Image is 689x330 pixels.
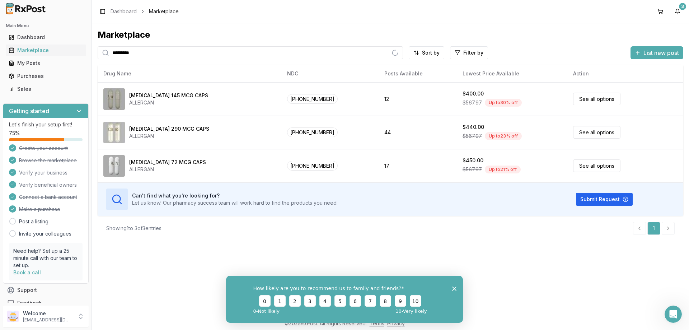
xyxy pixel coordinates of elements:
span: Sort by [422,49,440,56]
button: Feedback [3,297,89,310]
th: Lowest Price Available [457,65,568,82]
p: Let us know! Our pharmacy success team will work hard to find the products you need. [132,199,338,206]
span: $567.97 [463,166,482,173]
h3: Getting started [9,107,49,115]
a: 1 [647,222,660,235]
a: Book a call [13,269,41,275]
a: Dashboard [111,8,137,15]
div: Up to 21 % off [485,166,521,173]
div: Marketplace [98,29,683,41]
th: NDC [281,65,379,82]
span: Verify beneficial owners [19,181,77,189]
div: ALLERGAN [129,99,208,106]
p: Let's finish your setup first! [9,121,83,128]
a: My Posts [6,57,86,70]
a: Privacy [387,320,405,326]
div: 3 [679,3,686,10]
a: See all options [573,93,620,105]
span: $567.97 [463,133,482,140]
span: [PHONE_NUMBER] [287,127,338,137]
div: $440.00 [463,124,484,131]
a: Dashboard [6,31,86,44]
p: Need help? Set up a 25 minute call with our team to set up. [13,247,78,269]
div: Dashboard [9,34,83,41]
span: Make a purchase [19,206,60,213]
div: Showing 1 to 3 of 3 entries [106,225,161,232]
img: User avatar [7,311,19,322]
nav: breadcrumb [111,8,179,15]
span: $567.97 [463,99,482,106]
div: $400.00 [463,90,484,97]
button: Sales [3,83,89,95]
div: ALLERGAN [129,166,206,173]
img: Linzess 145 MCG CAPS [103,88,125,110]
div: [MEDICAL_DATA] 145 MCG CAPS [129,92,208,99]
th: Posts Available [379,65,457,82]
nav: pagination [633,222,675,235]
img: RxPost Logo [3,3,49,14]
button: Marketplace [3,45,89,56]
div: ALLERGAN [129,133,209,140]
button: Submit Request [576,193,633,206]
h2: Main Menu [6,23,86,29]
iframe: Survey from RxPost [226,276,463,323]
span: Verify your business [19,169,67,176]
th: Drug Name [98,65,281,82]
div: Up to 30 % off [485,99,522,107]
div: Marketplace [9,47,83,54]
button: Sort by [409,46,444,59]
span: Create your account [19,145,68,152]
span: Feedback [17,299,42,307]
div: My Posts [9,60,83,67]
div: Sales [9,85,83,93]
span: [PHONE_NUMBER] [287,94,338,104]
th: Action [567,65,683,82]
a: Marketplace [6,44,86,57]
a: See all options [573,126,620,139]
div: [MEDICAL_DATA] 290 MCG CAPS [129,125,209,133]
button: List new post [631,46,683,59]
span: List new post [643,48,679,57]
img: Linzess 72 MCG CAPS [103,155,125,177]
button: Support [3,284,89,297]
a: Sales [6,83,86,96]
p: [EMAIL_ADDRESS][DOMAIN_NAME] [23,317,73,323]
td: 44 [379,116,457,149]
td: 17 [379,149,457,182]
div: $450.00 [463,157,483,164]
td: 12 [379,82,457,116]
span: Browse the marketplace [19,157,77,164]
button: Dashboard [3,32,89,43]
button: My Posts [3,57,89,69]
a: Purchases [6,70,86,83]
button: 3 [672,6,683,17]
a: Terms [370,320,384,326]
img: Linzess 290 MCG CAPS [103,122,125,143]
a: Invite your colleagues [19,230,71,237]
span: Filter by [463,49,483,56]
h3: Can't find what you're looking for? [132,192,338,199]
a: List new post [631,50,683,57]
iframe: Intercom live chat [665,306,682,323]
span: 75 % [9,130,20,137]
p: Welcome [23,310,73,317]
div: [MEDICAL_DATA] 72 MCG CAPS [129,159,206,166]
a: Post a listing [19,218,48,225]
button: Purchases [3,70,89,82]
div: Purchases [9,73,83,80]
span: Marketplace [149,8,179,15]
